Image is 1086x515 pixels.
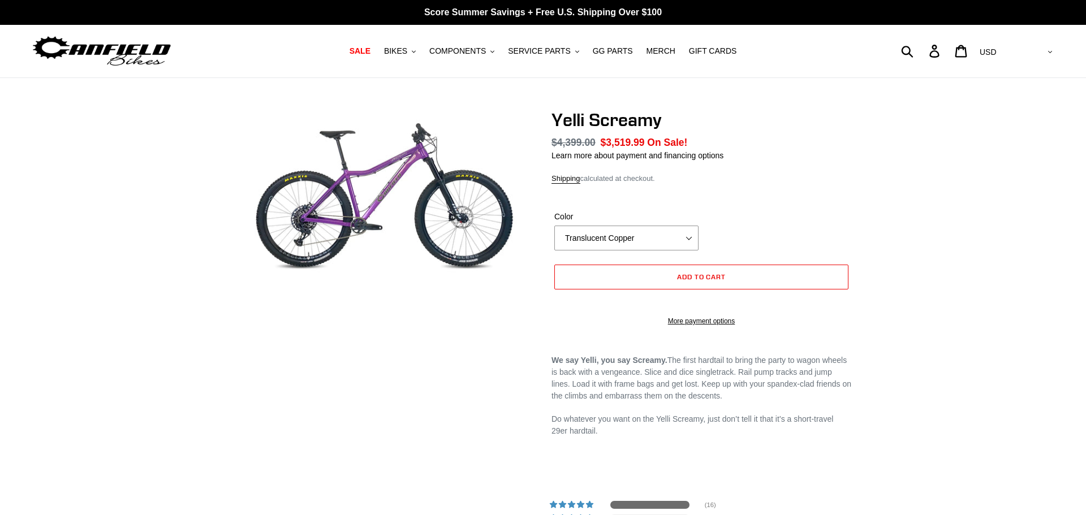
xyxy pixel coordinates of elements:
[647,46,675,56] span: MERCH
[424,44,500,59] button: COMPONENTS
[683,44,743,59] a: GIFT CARDS
[554,316,848,326] a: More payment options
[551,151,723,160] a: Learn more about payment and financing options
[350,46,370,56] span: SALE
[378,44,421,59] button: BIKES
[551,356,667,365] b: We say Yelli, you say Screamy.
[551,413,851,437] p: Do whatever you want on the Yelli Screamy, just don’t tell it that it’s a short-travel 29er hardt...
[551,173,851,184] div: calculated at checkout.
[647,135,687,150] span: On Sale!
[384,46,407,56] span: BIKES
[508,46,570,56] span: SERVICE PARTS
[31,33,173,69] img: Canfield Bikes
[429,46,486,56] span: COMPONENTS
[601,137,645,148] span: $3,519.99
[502,44,584,59] button: SERVICE PARTS
[689,46,737,56] span: GIFT CARDS
[641,44,681,59] a: MERCH
[344,44,376,59] a: SALE
[593,46,633,56] span: GG PARTS
[554,265,848,289] button: Add to cart
[551,137,596,148] s: $4,399.00
[907,38,936,63] input: Search
[587,44,639,59] a: GG PARTS
[554,211,699,223] label: Color
[551,109,851,131] h1: Yelli Screamy
[677,272,726,281] span: Add to cart
[551,174,580,184] a: Shipping
[550,501,595,509] div: 100% (16) reviews with 5 star rating
[705,501,718,509] div: (16)
[551,354,851,402] p: The first hardtail to bring the party to wagon wheels is back with a vengeance. Slice and dice si...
